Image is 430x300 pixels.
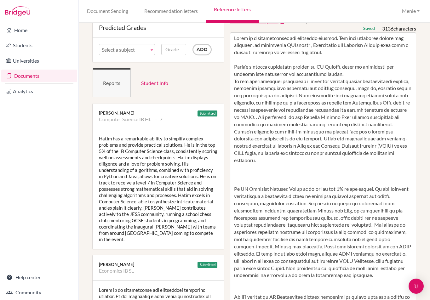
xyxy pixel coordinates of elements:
div: Open Intercom Messenger [409,279,424,294]
a: Community [1,286,77,299]
div: [PERSON_NAME] [99,261,217,268]
a: Reports [93,68,131,97]
li: Computer Science IB HL [99,116,151,122]
li: Economics IB SL [99,268,134,274]
div: Saved [363,25,375,31]
div: characters [382,25,416,32]
li: 7 [155,116,163,122]
input: Add [192,44,212,55]
a: Students [1,39,77,52]
div: [PERSON_NAME] [99,110,217,116]
img: Bridge-U [5,6,30,16]
div: Hatim has a remarkable ability to simplify complex problems and provide practical solutions. He i... [93,129,224,249]
div: Submitted [198,262,218,268]
button: Menie [399,5,422,17]
a: Student Info [131,68,179,97]
span: Select a subject [102,44,146,55]
span: 3136 [382,25,393,31]
a: Help center [1,271,77,284]
div: Submitted [198,110,218,116]
input: Grade [161,44,186,55]
a: Analytics [1,85,77,98]
div: Predicted Grades [99,24,217,31]
span: UCAS reference guide [230,18,278,24]
a: Documents [1,70,77,82]
a: Home [1,24,77,37]
a: Universities [1,54,77,67]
